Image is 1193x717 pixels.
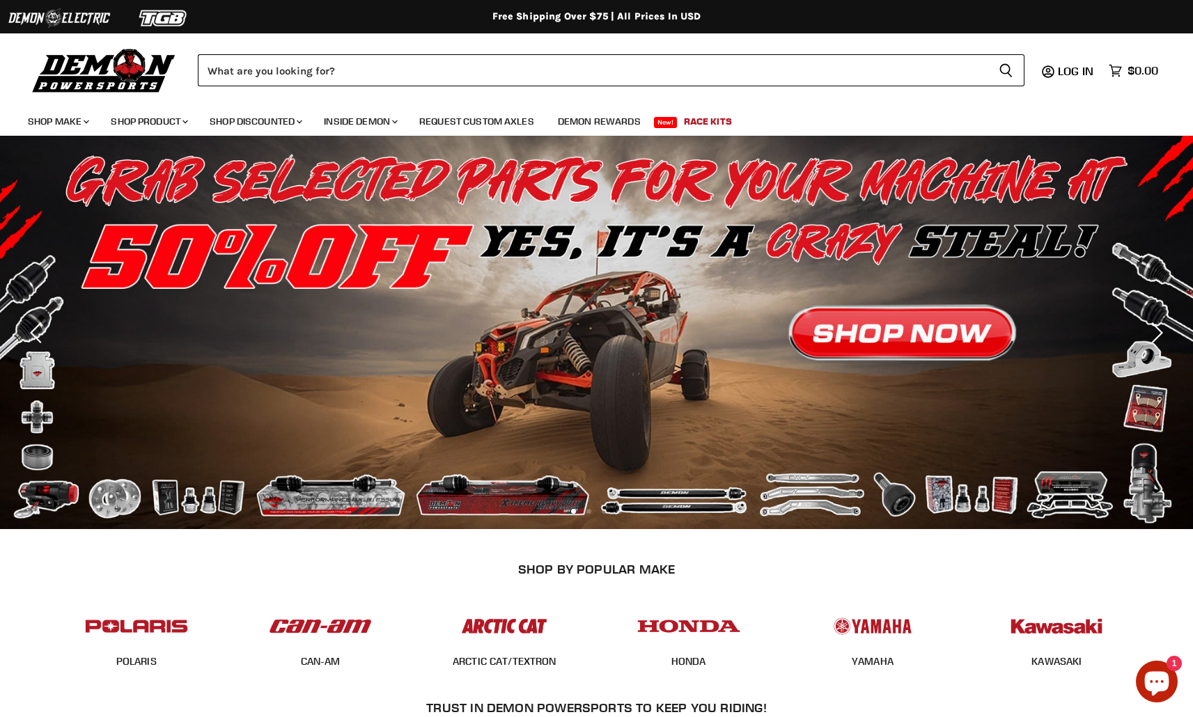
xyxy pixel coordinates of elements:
[1132,661,1182,706] inbox-online-store-chat: Shopify online store chat
[654,117,678,128] span: New!
[313,107,406,136] a: Inside Demon
[673,107,742,136] a: Race Kits
[301,655,341,669] span: CAN-AM
[988,54,1024,86] button: Search
[40,10,1154,23] div: Free Shipping Over $75 | All Prices In USD
[671,655,706,668] a: HONDA
[671,655,706,669] span: HONDA
[409,107,545,136] a: Request Custom Axles
[453,655,556,669] span: ARCTIC CAT/TEXTRON
[56,562,1137,576] h2: SHOP BY POPULAR MAKE
[100,107,196,136] a: Shop Product
[1031,655,1082,669] span: KAWASAKI
[24,319,52,347] button: Previous
[1052,65,1102,77] a: Log in
[116,655,157,669] span: POLARIS
[602,509,607,514] li: Page dot 3
[586,509,591,514] li: Page dot 2
[453,655,556,668] a: ARCTIC CAT/TEXTRON
[852,655,894,669] span: YAMAHA
[1141,319,1169,347] button: Next
[17,107,98,136] a: Shop Make
[634,605,743,647] img: POPULAR_MAKE_logo_4_4923a504-4bac-4306-a1be-165a52280178.jpg
[301,655,341,668] a: CAN-AM
[198,54,988,86] input: Search
[199,107,311,136] a: Shop Discounted
[17,102,1155,136] ul: Main menu
[1058,64,1093,78] span: Log in
[617,509,622,514] li: Page dot 4
[450,605,559,647] img: POPULAR_MAKE_logo_3_027535af-6171-4c5e-a9bc-f0eccd05c5d6.jpg
[116,655,157,668] a: POLARIS
[7,5,111,31] img: Demon Electric Logo 2
[72,700,1121,715] h2: Trust In Demon Powersports To Keep You Riding!
[1128,64,1158,77] span: $0.00
[266,605,375,647] img: POPULAR_MAKE_logo_1_adc20308-ab24-48c4-9fac-e3c1a623d575.jpg
[1002,605,1111,647] img: POPULAR_MAKE_logo_6_76e8c46f-2d1e-4ecc-b320-194822857d41.jpg
[571,509,576,514] li: Page dot 1
[1031,655,1082,668] a: KAWASAKI
[547,107,651,136] a: Demon Rewards
[818,605,927,647] img: POPULAR_MAKE_logo_5_20258e7f-293c-4aac-afa8-159eaa299126.jpg
[1102,61,1165,81] a: $0.00
[852,655,894,668] a: YAMAHA
[82,605,191,647] img: POPULAR_MAKE_logo_2_dba48cf1-af45-46d4-8f73-953a0f002620.jpg
[111,5,216,31] img: TGB Logo 2
[198,54,1024,86] form: Product
[28,45,180,95] img: Demon Powersports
